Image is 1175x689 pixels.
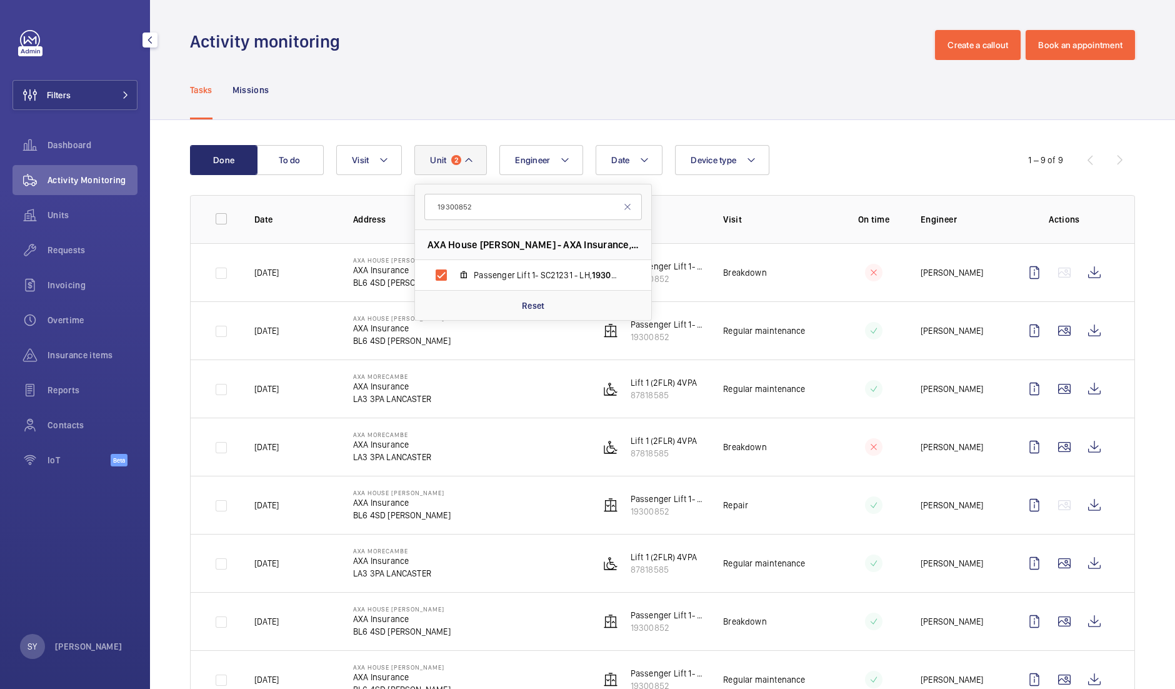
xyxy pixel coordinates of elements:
p: AXA Morecambe [353,547,431,555]
p: 87818585 [631,563,697,576]
p: AXA Insurance [353,671,451,683]
img: elevator.svg [603,614,618,629]
p: BL6 4SD [PERSON_NAME] [353,276,451,289]
p: [DATE] [254,324,279,337]
p: [DATE] [254,441,279,453]
p: 19300852 [631,621,703,634]
p: 87818585 [631,389,697,401]
span: 2 [451,155,461,165]
button: To do [256,145,324,175]
span: AXA House [PERSON_NAME] - AXA Insurance, BL6 4SD [PERSON_NAME] [427,238,639,251]
p: Regular maintenance [723,383,805,395]
p: [PERSON_NAME] [921,557,983,570]
span: Requests [47,244,137,256]
p: 87818585 [631,447,697,460]
span: IoT [47,454,111,466]
img: platform_lift.svg [603,440,618,455]
p: [DATE] [254,615,279,628]
img: elevator.svg [603,498,618,513]
p: Passenger Lift 1- SC21231 - LH [631,260,703,273]
span: Date [611,155,629,165]
p: 19300852 [631,505,703,518]
p: Lift 1 (2FLR) 4VPA [631,551,697,563]
p: Reset [522,299,545,312]
p: Missions [232,84,269,96]
p: [PERSON_NAME] [921,324,983,337]
div: 1 – 9 of 9 [1028,154,1063,166]
p: AXA House [PERSON_NAME] [353,489,451,496]
p: [DATE] [254,383,279,395]
p: 19300852 [631,273,703,285]
img: elevator.svg [603,323,618,338]
p: [PERSON_NAME] [921,499,983,511]
p: Passenger Lift 1- SC21231 - LH [631,493,703,505]
p: [PERSON_NAME] [921,441,983,453]
span: Insurance items [47,349,137,361]
button: Done [190,145,257,175]
p: [PERSON_NAME] [55,640,122,653]
p: Passenger Lift 1- SC21231 - LH [631,609,703,621]
p: 19300852 [631,331,703,343]
button: Filters [12,80,137,110]
p: Regular maintenance [723,673,805,686]
p: [DATE] [254,557,279,570]
p: Address [353,213,580,226]
p: Regular maintenance [723,557,805,570]
span: Units [47,209,137,221]
p: [PERSON_NAME] [921,615,983,628]
p: AXA Insurance [353,613,451,625]
p: Engineer [921,213,999,226]
p: Lift 1 (2FLR) 4VPA [631,376,697,389]
p: Breakdown [723,266,767,279]
p: On time [847,213,901,226]
p: Breakdown [723,615,767,628]
button: Engineer [499,145,583,175]
button: Date [596,145,662,175]
p: Breakdown [723,441,767,453]
button: Book an appointment [1026,30,1135,60]
p: LA3 3PA LANCASTER [353,567,431,580]
p: LA3 3PA LANCASTER [353,393,431,405]
input: Search by unit or address [424,194,642,220]
span: Filters [47,89,71,101]
p: BL6 4SD [PERSON_NAME] [353,509,451,521]
p: AXA Insurance [353,438,431,451]
span: Engineer [515,155,550,165]
p: LA3 3PA LANCASTER [353,451,431,463]
p: [PERSON_NAME] [921,266,983,279]
span: Activity Monitoring [47,174,137,186]
span: Invoicing [47,279,137,291]
p: Date [254,213,333,226]
p: Actions [1019,213,1109,226]
p: AXA Insurance [353,555,431,567]
span: Reports [47,384,137,396]
button: Device type [675,145,769,175]
img: platform_lift.svg [603,381,618,396]
p: [DATE] [254,499,279,511]
span: Unit [430,155,446,165]
span: Contacts [47,419,137,431]
p: Tasks [190,84,212,96]
p: AXA Insurance [353,380,431,393]
img: platform_lift.svg [603,556,618,571]
p: [DATE] [254,266,279,279]
h1: Activity monitoring [190,30,347,53]
p: AXA Insurance [353,496,451,509]
p: AXA Insurance [353,264,451,276]
p: Passenger Lift 1- SC21231 - LH [631,318,703,331]
span: Passenger Lift 1- SC21231 - LH, [474,269,619,281]
p: SY [27,640,37,653]
p: [DATE] [254,673,279,686]
p: BL6 4SD [PERSON_NAME] [353,334,451,347]
p: Regular maintenance [723,324,805,337]
p: AXA Morecambe [353,373,431,380]
span: Device type [691,155,736,165]
span: 19300852 [592,270,631,280]
p: AXA Morecambe [353,431,431,438]
p: BL6 4SD [PERSON_NAME] [353,625,451,638]
button: Unit2 [414,145,487,175]
button: Create a callout [935,30,1021,60]
p: Lift 1 (2FLR) 4VPA [631,435,697,447]
p: Visit [723,213,826,226]
p: AXA House [PERSON_NAME] [353,256,451,264]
